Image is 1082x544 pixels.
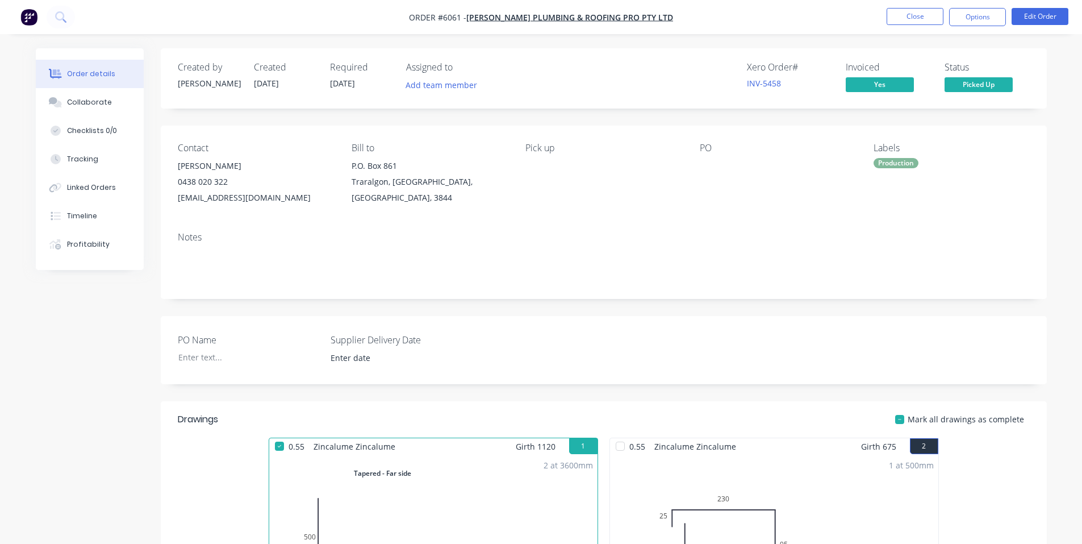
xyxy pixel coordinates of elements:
[178,77,240,89] div: [PERSON_NAME]
[747,78,781,89] a: INV-5458
[409,12,466,23] span: Order #6061 -
[399,77,483,93] button: Add team member
[323,350,464,367] input: Enter date
[949,8,1006,26] button: Options
[945,77,1013,94] button: Picked Up
[569,438,598,454] button: 1
[178,158,333,174] div: [PERSON_NAME]
[889,459,934,471] div: 1 at 500mm
[67,182,116,193] div: Linked Orders
[406,62,520,73] div: Assigned to
[67,97,112,107] div: Collaborate
[861,438,896,455] span: Girth 675
[309,438,400,455] span: Zincalume Zincalume
[908,413,1024,425] span: Mark all drawings as complete
[1012,8,1068,25] button: Edit Order
[178,62,240,73] div: Created by
[67,239,110,250] div: Profitability
[178,158,333,206] div: [PERSON_NAME]0438 020 322[EMAIL_ADDRESS][DOMAIN_NAME]
[284,438,309,455] span: 0.55
[36,202,144,230] button: Timeline
[352,158,507,206] div: P.O. Box 861Traralgon, [GEOGRAPHIC_DATA], [GEOGRAPHIC_DATA], 3844
[516,438,555,455] span: Girth 1120
[254,78,279,89] span: [DATE]
[352,158,507,174] div: P.O. Box 861
[887,8,943,25] button: Close
[67,211,97,221] div: Timeline
[36,117,144,145] button: Checklists 0/0
[36,230,144,259] button: Profitability
[178,174,333,190] div: 0438 020 322
[874,158,918,168] div: Production
[36,173,144,202] button: Linked Orders
[331,333,473,347] label: Supplier Delivery Date
[254,62,316,73] div: Created
[846,77,914,92] span: Yes
[544,459,593,471] div: 2 at 3600mm
[625,438,650,455] span: 0.55
[406,77,483,93] button: Add team member
[945,77,1013,92] span: Picked Up
[36,145,144,173] button: Tracking
[330,78,355,89] span: [DATE]
[67,69,115,79] div: Order details
[178,413,218,426] div: Drawings
[352,174,507,206] div: Traralgon, [GEOGRAPHIC_DATA], [GEOGRAPHIC_DATA], 3844
[700,143,855,153] div: PO
[67,126,117,136] div: Checklists 0/0
[910,438,938,454] button: 2
[178,190,333,206] div: [EMAIL_ADDRESS][DOMAIN_NAME]
[352,143,507,153] div: Bill to
[747,62,832,73] div: Xero Order #
[945,62,1030,73] div: Status
[466,12,673,23] a: [PERSON_NAME] PLUMBING & ROOFING PRO PTY LTD
[67,154,98,164] div: Tracking
[650,438,741,455] span: Zincalume Zincalume
[20,9,37,26] img: Factory
[846,62,931,73] div: Invoiced
[330,62,392,73] div: Required
[178,232,1030,243] div: Notes
[178,143,333,153] div: Contact
[525,143,681,153] div: Pick up
[36,60,144,88] button: Order details
[874,143,1029,153] div: Labels
[178,333,320,347] label: PO Name
[36,88,144,117] button: Collaborate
